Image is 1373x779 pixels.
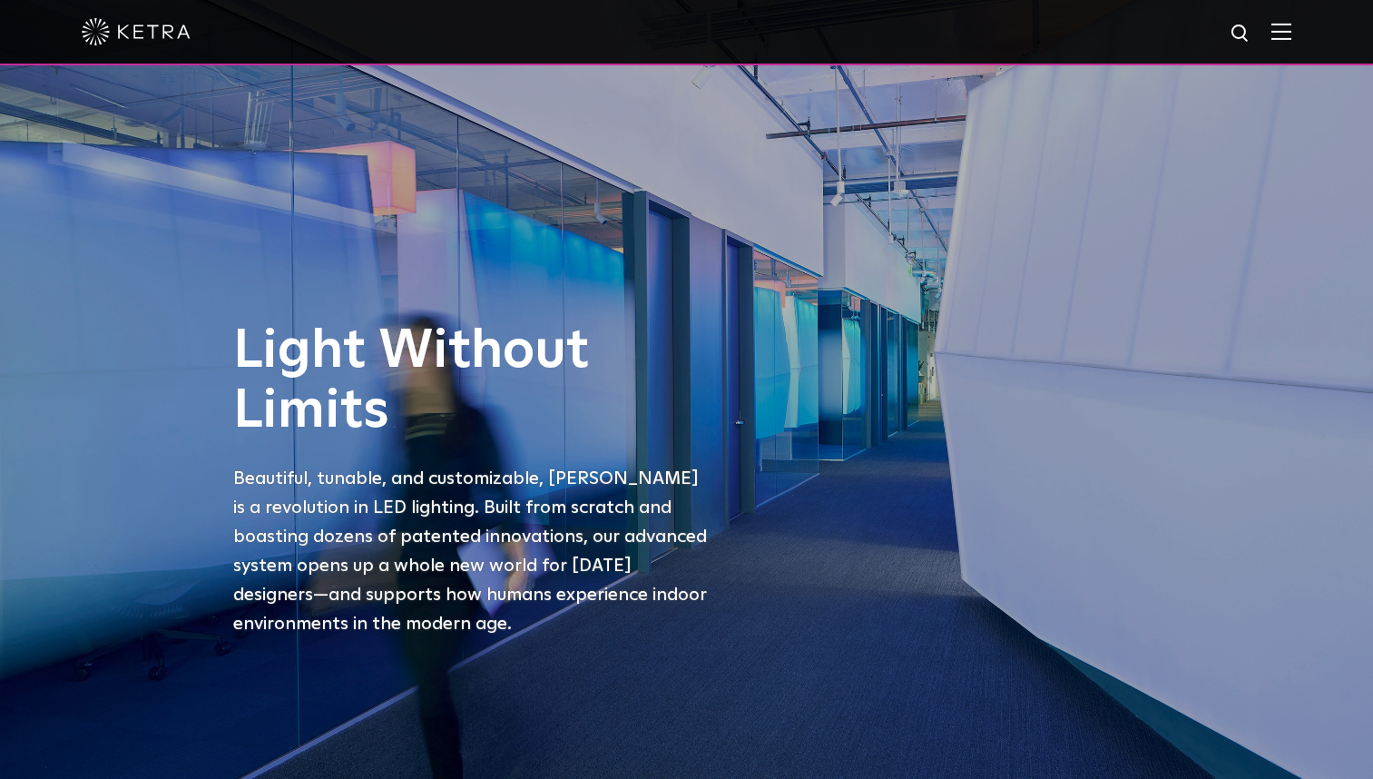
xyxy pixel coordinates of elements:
[233,464,714,638] p: Beautiful, tunable, and customizable, [PERSON_NAME] is a revolution in LED lighting. Built from s...
[1271,23,1291,40] img: Hamburger%20Nav.svg
[82,18,191,45] img: ketra-logo-2019-white
[1230,23,1252,45] img: search icon
[233,586,707,633] span: —and supports how humans experience indoor environments in the modern age.
[233,321,714,441] h1: Light Without Limits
